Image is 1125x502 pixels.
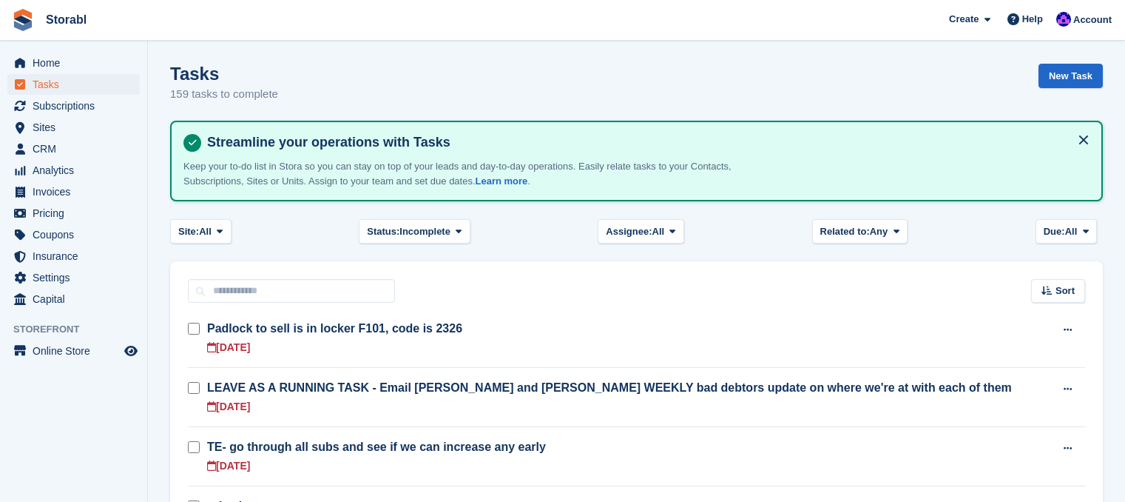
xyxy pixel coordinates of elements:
[33,96,121,116] span: Subscriptions
[399,224,450,239] span: Incomplete
[7,160,140,181] a: menu
[7,138,140,159] a: menu
[33,74,121,95] span: Tasks
[476,175,528,187] a: Learn more
[1056,12,1071,27] img: Bailey Hunt
[183,159,738,188] p: Keep your to-do list in Stora so you can stay on top of your leads and day-to-day operations. Eas...
[1036,219,1097,244] button: Due: All
[7,341,140,361] a: menu
[812,219,908,244] button: Related to: Any
[199,224,212,239] span: All
[207,458,250,474] div: [DATE]
[606,224,652,239] span: Assignee:
[359,219,470,244] button: Status: Incomplete
[33,117,121,138] span: Sites
[170,219,232,244] button: Site: All
[1055,284,1075,298] span: Sort
[820,224,870,239] span: Related to:
[33,289,121,309] span: Capital
[7,181,140,202] a: menu
[201,134,1089,151] h4: Streamline your operations with Tasks
[33,53,121,73] span: Home
[7,117,140,138] a: menu
[1038,64,1103,88] a: New Task
[1073,13,1112,27] span: Account
[598,219,684,244] button: Assignee: All
[33,203,121,224] span: Pricing
[33,341,121,361] span: Online Store
[1065,224,1078,239] span: All
[7,74,140,95] a: menu
[7,96,140,116] a: menu
[122,342,140,360] a: Preview store
[170,86,278,103] p: 159 tasks to complete
[1044,224,1065,239] span: Due:
[207,399,250,415] div: [DATE]
[7,246,140,267] a: menu
[33,138,121,159] span: CRM
[12,9,34,31] img: stora-icon-8386f47178a22dfd0bd8f6a31ec36ba5ce8667c1dd55bd0f319d3a0aa187defe.svg
[7,53,140,73] a: menu
[207,322,462,335] a: Padlock to sell is in locker F101, code is 2326
[652,224,665,239] span: All
[33,267,121,288] span: Settings
[207,340,250,355] div: [DATE]
[207,441,546,453] a: TE- go through all subs and see if we can increase any early
[1022,12,1043,27] span: Help
[33,160,121,181] span: Analytics
[40,7,92,32] a: Storabl
[33,224,121,245] span: Coupons
[207,381,1012,394] a: LEAVE AS A RUNNING TASK - Email [PERSON_NAME] and [PERSON_NAME] WEEKLY bad debtors update on wher...
[870,224,888,239] span: Any
[33,246,121,267] span: Insurance
[170,64,278,84] h1: Tasks
[7,224,140,245] a: menu
[367,224,399,239] span: Status:
[33,181,121,202] span: Invoices
[949,12,979,27] span: Create
[7,203,140,224] a: menu
[13,322,147,337] span: Storefront
[7,289,140,309] a: menu
[178,224,199,239] span: Site:
[7,267,140,288] a: menu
